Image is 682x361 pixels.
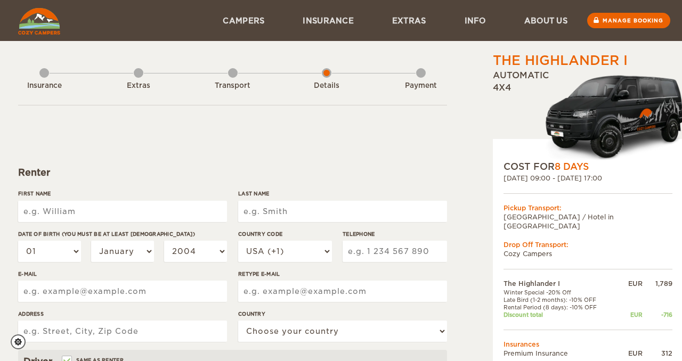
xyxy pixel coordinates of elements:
td: Rental Period (8 days): -10% OFF [504,303,618,311]
label: Last Name [238,190,447,198]
label: Date of birth (You must be at least [DEMOGRAPHIC_DATA]) [18,230,227,238]
div: [DATE] 09:00 - [DATE] 17:00 [504,174,672,183]
td: Winter Special -20% Off [504,289,618,296]
input: e.g. example@example.com [18,281,227,302]
a: Cookie settings [11,334,33,349]
div: 1,789 [643,279,672,288]
td: [GEOGRAPHIC_DATA] / Hotel in [GEOGRAPHIC_DATA] [504,212,672,231]
td: Discount total [504,311,618,318]
div: EUR [618,311,643,318]
label: Retype E-mail [238,270,447,278]
div: EUR [618,279,643,288]
td: Cozy Campers [504,249,672,258]
td: The Highlander I [504,279,618,288]
label: Address [18,310,227,318]
label: First Name [18,190,227,198]
div: 312 [643,349,672,358]
div: Transport [204,81,262,91]
input: e.g. example@example.com [238,281,447,302]
div: Renter [18,166,447,179]
div: Payment [392,81,450,91]
input: e.g. William [18,201,227,222]
div: EUR [618,349,643,358]
div: -716 [643,311,672,318]
input: e.g. Street, City, Zip Code [18,321,227,342]
div: Insurance [15,81,74,91]
td: Insurances [504,340,672,349]
div: The Highlander I [493,52,628,70]
input: e.g. Smith [238,201,447,222]
label: Telephone [343,230,447,238]
label: Country Code [238,230,332,238]
div: COST FOR [504,160,672,173]
label: E-mail [18,270,227,278]
img: Cozy Campers [18,8,60,35]
span: 8 Days [555,161,589,172]
td: Premium Insurance [504,349,618,358]
div: Extras [109,81,168,91]
div: Drop Off Transport: [504,240,672,249]
a: Manage booking [587,13,670,28]
div: Pickup Transport: [504,203,672,212]
label: Country [238,310,447,318]
div: Details [297,81,356,91]
input: e.g. 1 234 567 890 [343,241,447,262]
td: Late Bird (1-2 months): -10% OFF [504,296,618,303]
